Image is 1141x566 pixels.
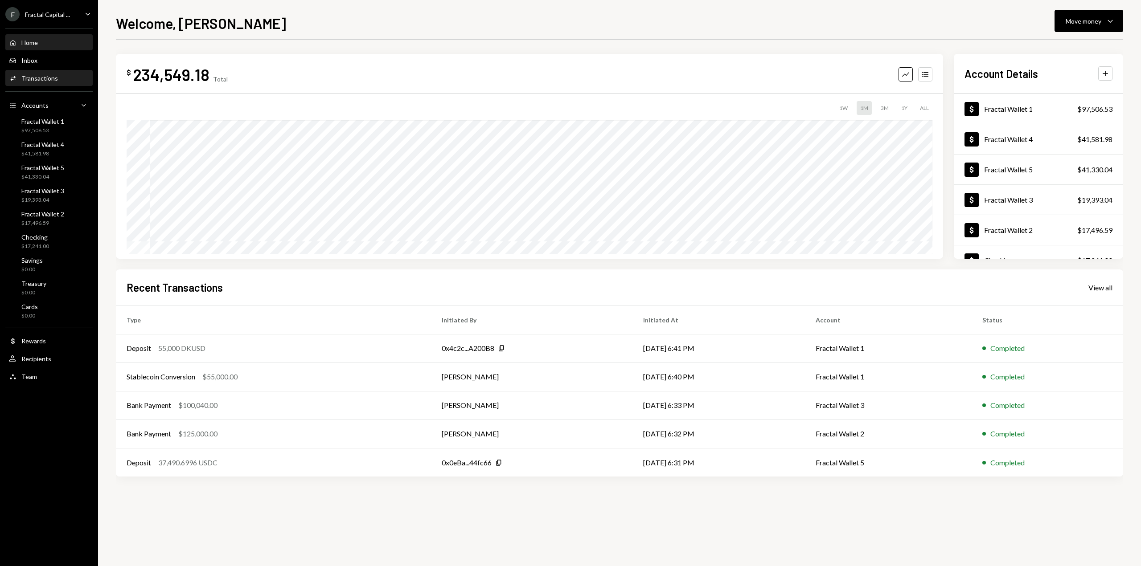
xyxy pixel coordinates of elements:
div: Bank Payment [127,428,171,439]
div: $19,393.04 [21,196,64,204]
td: Fractal Wallet 3 [805,391,971,419]
h2: Account Details [965,66,1038,81]
div: $97,506.53 [21,127,64,134]
td: [DATE] 6:33 PM [632,391,805,419]
div: $17,241.00 [21,243,49,250]
div: Deposit [127,457,151,468]
div: Savings [21,257,43,264]
td: Fractal Wallet 1 [805,334,971,362]
div: Fractal Wallet 4 [21,141,64,148]
th: Initiated By [431,305,632,334]
a: Fractal Wallet 3$19,393.04 [5,184,93,206]
td: Fractal Wallet 1 [805,362,971,391]
h2: Recent Transactions [127,280,223,295]
div: $125,000.00 [178,428,218,439]
td: [PERSON_NAME] [431,391,632,419]
td: Fractal Wallet 5 [805,448,971,476]
th: Account [805,305,971,334]
div: Treasury [21,280,46,287]
div: $17,496.59 [21,220,64,227]
a: Fractal Wallet 5$41,330.04 [954,155,1123,184]
a: Savings$0.00 [5,254,93,275]
a: Treasury$0.00 [5,277,93,298]
a: Fractal Wallet 3$19,393.04 [954,185,1123,215]
div: Checking [21,233,49,241]
a: Fractal Wallet 2$17,496.59 [5,208,93,229]
a: Transactions [5,70,93,86]
div: Completed [990,343,1025,354]
a: Fractal Wallet 5$41,330.04 [5,161,93,183]
div: Checking [984,256,1013,265]
a: Recipients [5,350,93,366]
td: [PERSON_NAME] [431,362,632,391]
div: Completed [990,371,1025,382]
div: Fractal Wallet 4 [984,135,1033,143]
a: View all [1088,282,1112,292]
td: [DATE] 6:31 PM [632,448,805,476]
th: Type [116,305,431,334]
td: [PERSON_NAME] [431,419,632,448]
div: $55,000.00 [202,371,238,382]
div: ALL [916,101,932,115]
th: Initiated At [632,305,805,334]
div: Deposit [127,343,151,354]
div: Fractal Wallet 1 [21,118,64,125]
a: Cards$0.00 [5,300,93,322]
div: 3M [877,101,892,115]
div: Fractal Wallet 3 [21,187,64,195]
div: $19,393.04 [1077,195,1112,205]
div: $97,506.53 [1077,104,1112,114]
a: Home [5,34,93,50]
div: Completed [990,457,1025,468]
div: Completed [990,428,1025,439]
div: Cards [21,303,38,310]
div: Recipients [21,355,51,362]
div: 1W [836,101,851,115]
div: 1M [857,101,872,115]
a: Checking$17,241.00 [5,231,93,252]
div: $17,241.00 [1077,255,1112,266]
td: Fractal Wallet 2 [805,419,971,448]
div: $41,330.04 [21,173,64,181]
div: 234,549.18 [133,65,209,85]
a: Fractal Wallet 1$97,506.53 [5,115,93,136]
div: Home [21,39,38,46]
div: Fractal Capital ... [25,11,70,18]
div: Accounts [21,102,49,109]
div: Move money [1066,16,1101,26]
a: Inbox [5,52,93,68]
div: F [5,7,20,21]
div: Stablecoin Conversion [127,371,195,382]
div: Fractal Wallet 1 [984,105,1033,113]
td: [DATE] 6:40 PM [632,362,805,391]
div: 0x4c2c...A200B8 [442,343,494,354]
div: Fractal Wallet 2 [21,210,64,218]
h1: Welcome, [PERSON_NAME] [116,14,286,32]
div: Fractal Wallet 3 [984,195,1033,204]
div: Fractal Wallet 5 [984,165,1033,174]
div: Total [213,75,228,83]
div: $0.00 [21,289,46,297]
div: 55,000 DKUSD [158,343,205,354]
a: Checking$17,241.00 [954,245,1123,275]
div: $17,496.59 [1077,225,1112,236]
div: $41,581.98 [21,150,64,158]
div: Team [21,373,37,380]
a: Fractal Wallet 4$41,581.98 [954,124,1123,154]
div: $100,040.00 [178,400,218,411]
div: 37,490.6996 USDC [158,457,218,468]
td: [DATE] 6:32 PM [632,419,805,448]
div: $0.00 [21,266,43,273]
a: Accounts [5,97,93,113]
div: Inbox [21,57,37,64]
th: Status [972,305,1123,334]
div: 0x0eBa...44fc66 [442,457,492,468]
a: Fractal Wallet 4$41,581.98 [5,138,93,159]
td: [DATE] 6:41 PM [632,334,805,362]
a: Rewards [5,333,93,349]
div: $0.00 [21,312,38,320]
button: Move money [1055,10,1123,32]
div: $ [127,68,131,77]
div: Completed [990,400,1025,411]
div: 1Y [898,101,911,115]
